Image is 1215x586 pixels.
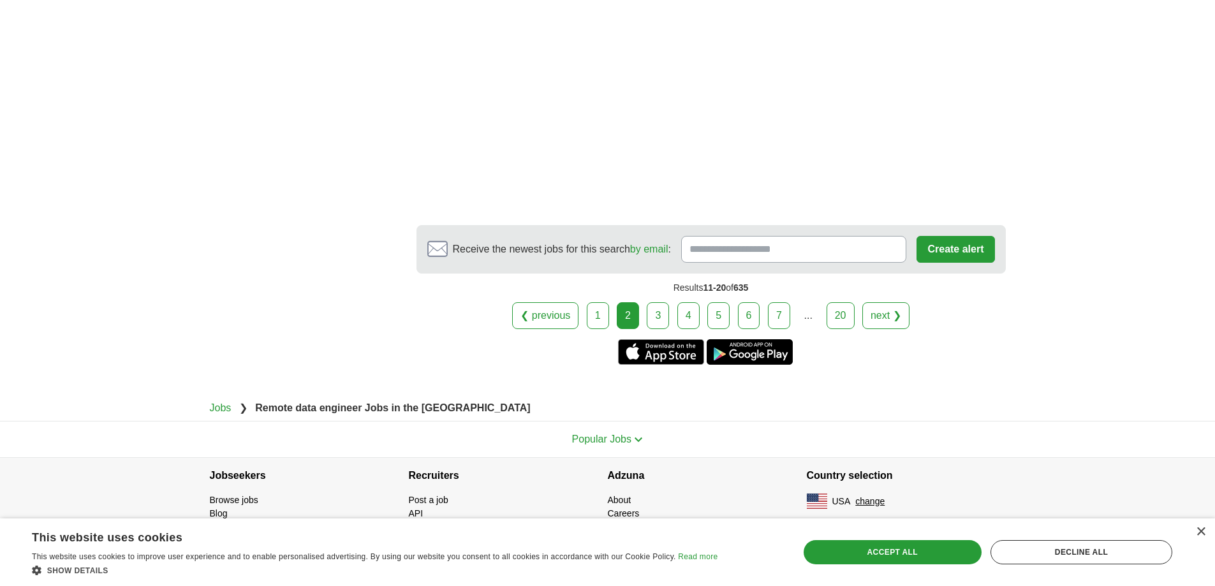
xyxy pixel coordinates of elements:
a: 5 [707,302,730,329]
a: Careers [608,508,640,518]
a: next ❯ [862,302,909,329]
span: Popular Jobs [572,434,631,444]
div: Accept all [804,540,982,564]
div: This website uses cookies [32,526,686,545]
a: 4 [677,302,700,329]
strong: Remote data engineer Jobs in the [GEOGRAPHIC_DATA] [255,402,530,413]
a: 7 [768,302,790,329]
button: Create alert [917,236,994,263]
span: 11-20 [703,282,726,293]
span: ❯ [239,402,247,413]
a: Read more, opens a new window [678,552,718,561]
a: ❮ previous [512,302,578,329]
a: Get the Android app [707,339,793,365]
img: US flag [807,494,827,509]
div: Close [1196,527,1205,537]
button: change [855,495,885,508]
h4: Country selection [807,458,1006,494]
span: Show details [47,566,108,575]
a: About [608,495,631,505]
span: USA [832,495,851,508]
a: Browse jobs [210,495,258,505]
img: toggle icon [634,437,643,443]
span: Receive the newest jobs for this search : [453,242,671,257]
a: API [409,508,423,518]
div: Show details [32,564,718,576]
a: 20 [827,302,855,329]
a: 3 [647,302,669,329]
a: by email [630,244,668,254]
a: 6 [738,302,760,329]
div: 2 [617,302,639,329]
a: Get the iPhone app [618,339,704,365]
a: 1 [587,302,609,329]
div: ... [795,303,821,328]
a: Jobs [210,402,232,413]
span: This website uses cookies to improve user experience and to enable personalised advertising. By u... [32,552,676,561]
a: Blog [210,508,228,518]
div: Decline all [990,540,1172,564]
div: Results of [416,274,1006,302]
span: 635 [733,282,748,293]
a: Post a job [409,495,448,505]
